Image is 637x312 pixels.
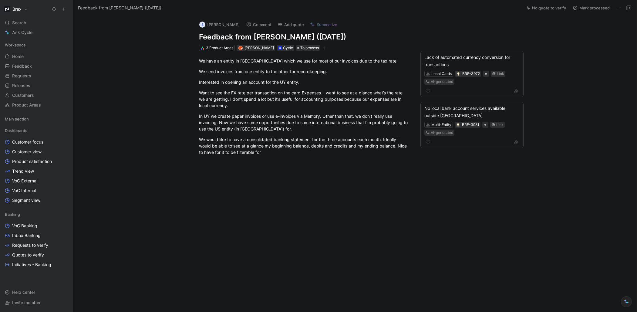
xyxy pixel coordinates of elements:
[2,231,70,240] a: Inbox Banking
[199,136,409,155] div: We would like to have a consolidated banking statement for the three accounts each month. Ideally...
[2,288,70,297] div: Help center
[12,73,31,79] span: Requests
[12,102,41,108] span: Product Areas
[62,242,68,248] button: View actions
[2,210,70,219] div: Banking
[307,20,340,29] button: Summarize
[4,6,10,12] img: Brex
[12,168,34,174] span: Trend view
[524,4,569,12] button: No quote to verify
[2,186,70,195] a: VoC Internal
[12,139,43,145] span: Customer focus
[431,122,451,128] div: Multi-Entity
[570,4,612,12] button: Mark processed
[2,147,70,156] a: Customer view
[2,18,70,27] div: Search
[12,19,26,26] span: Search
[496,122,504,128] div: Link
[244,46,274,50] span: [PERSON_NAME]
[239,46,242,50] img: avatar
[2,126,70,205] div: DashboardsCustomer focusCustomer viewProduct satisfactionTrend viewVoC ExternalVoC InternalSegmen...
[199,68,409,75] div: We send invoices from one entity to the other for recordkeeping.
[275,20,307,29] button: Add quote
[2,100,70,110] a: Product Areas
[62,178,68,184] button: View actions
[12,197,40,203] span: Segment view
[2,137,70,147] a: Customer focus
[62,139,68,145] button: View actions
[199,113,409,132] div: In UY we create paper invoices or use e-invoices via Memory. Other than that, we don’t really use...
[197,20,242,29] button: S[PERSON_NAME]
[12,83,30,89] span: Releases
[2,81,70,90] a: Releases
[2,114,70,125] div: Main section
[12,188,36,194] span: VoC Internal
[206,45,233,51] div: 3 Product Areas
[462,71,480,77] div: BRE-3972
[62,223,68,229] button: View actions
[199,22,205,28] div: S
[2,5,29,13] button: BrexBrex
[12,300,41,305] span: Invite member
[296,45,320,51] div: To process
[2,28,70,37] a: Ask Cycle
[2,221,70,230] a: VoC Banking
[12,223,37,229] span: VoC Banking
[2,298,70,307] div: Invite member
[12,63,32,69] span: Feedback
[462,122,479,128] div: BRE-3981
[2,52,70,61] a: Home
[199,79,409,85] div: Interested in opening an account for the UY entity.
[12,232,41,239] span: Inbox Banking
[2,91,70,100] a: Customers
[244,20,274,29] button: Comment
[2,241,70,250] a: Requests to verify
[2,250,70,259] a: Quotes to verify
[12,53,24,59] span: Home
[62,262,68,268] button: View actions
[62,149,68,155] button: View actions
[5,127,27,134] span: Dashboards
[2,71,70,80] a: Requests
[12,262,51,268] span: Initiatives - Banking
[62,232,68,239] button: View actions
[424,54,520,68] div: Lack of automated currency conversion for transactions
[2,114,70,124] div: Main section
[12,29,32,36] span: Ask Cycle
[456,123,460,127] img: 💡
[2,40,70,49] div: Workspace
[12,158,52,164] span: Product satisfaction
[62,252,68,258] button: View actions
[2,196,70,205] a: Segment view
[12,242,48,248] span: Requests to verify
[12,6,22,12] h1: Brex
[456,123,460,127] button: 💡
[199,58,409,64] div: We have an entity in [GEOGRAPHIC_DATA] which we use for most of our invoices due to the tax rate
[2,260,70,269] a: Initiatives - Banking
[317,22,337,27] span: Summarize
[431,130,453,136] div: AI-generated
[497,71,504,77] div: Link
[2,157,70,166] a: Product satisfaction
[199,90,409,109] div: Want to see the FX rate per transaction on the card Expenses. I want to see at a glance what’s th...
[62,197,68,203] button: View actions
[424,105,520,119] div: No local bank account services available outside [GEOGRAPHIC_DATA]
[62,158,68,164] button: View actions
[2,167,70,176] a: Trend view
[5,211,20,217] span: Banking
[78,4,161,12] span: Feedback from [PERSON_NAME] ([DATE])
[5,116,29,122] span: Main section
[431,71,452,77] div: Local Cards
[5,42,26,48] span: Workspace
[12,290,35,295] span: Help center
[12,149,42,155] span: Customer view
[457,72,460,76] img: 💡
[12,178,37,184] span: VoC External
[431,79,453,85] div: AI-generated
[12,252,44,258] span: Quotes to verify
[199,32,409,42] h1: Feedback from [PERSON_NAME] ([DATE])
[62,188,68,194] button: View actions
